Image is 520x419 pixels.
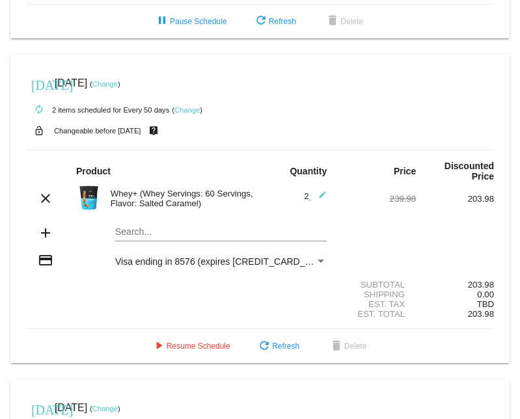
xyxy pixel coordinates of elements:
mat-select: Payment Method [115,256,327,267]
div: Est. Tax [338,299,416,309]
span: Refresh [256,342,299,351]
button: Delete [314,10,374,33]
mat-icon: [DATE] [31,76,47,92]
div: 203.98 [416,194,494,204]
button: Pause Schedule [144,10,237,33]
img: Image-1-Carousel-Whey-5lb-Salted-Caramel.png [76,185,102,211]
small: ( ) [172,106,202,114]
mat-icon: clear [38,191,53,206]
span: Delete [329,342,367,351]
span: Delete [325,17,363,26]
strong: Discounted Price [445,161,494,182]
small: Changeable before [DATE] [54,127,141,135]
small: ( ) [90,80,120,88]
button: Refresh [243,10,307,33]
mat-icon: lock_open [31,122,47,139]
span: 2 [304,191,327,201]
div: Subtotal [338,280,416,290]
small: ( ) [90,405,120,412]
mat-icon: refresh [253,14,269,29]
div: 203.98 [416,280,494,290]
div: Whey+ (Whey Servings: 60 Servings, Flavor: Salted Caramel) [104,189,260,208]
button: Delete [318,334,377,358]
div: 239.98 [338,194,416,204]
a: Change [92,405,118,412]
div: Est. Total [338,309,416,319]
span: TBD [477,299,494,309]
mat-icon: delete [329,339,344,355]
mat-icon: refresh [256,339,272,355]
mat-icon: pause [154,14,170,29]
mat-icon: delete [325,14,340,29]
span: 203.98 [468,309,494,319]
mat-icon: autorenew [31,102,47,118]
strong: Price [394,166,416,176]
mat-icon: live_help [146,122,161,139]
a: Change [92,80,118,88]
input: Search... [115,227,327,237]
span: Refresh [253,17,296,26]
span: Resume Schedule [151,342,230,351]
mat-icon: [DATE] [31,401,47,416]
button: Refresh [246,334,310,358]
mat-icon: edit [311,191,327,206]
mat-icon: credit_card [38,252,53,268]
span: 0.00 [477,290,494,299]
span: Pause Schedule [154,17,226,26]
strong: Quantity [290,166,327,176]
strong: Product [76,166,111,176]
mat-icon: play_arrow [151,339,167,355]
small: 2 items scheduled for Every 50 days [26,106,169,114]
span: Visa ending in 8576 (expires [CREDIT_CARD_DATA]) [115,256,333,267]
div: Shipping [338,290,416,299]
button: Resume Schedule [141,334,241,358]
mat-icon: add [38,225,53,241]
a: Change [174,106,200,114]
